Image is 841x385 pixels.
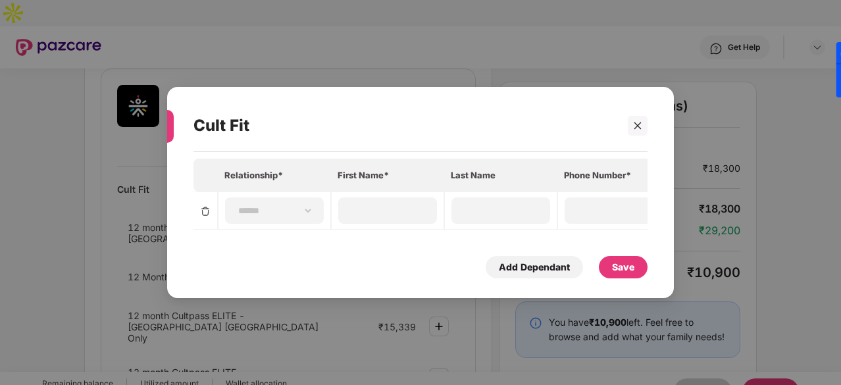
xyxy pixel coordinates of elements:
[331,159,444,192] th: First Name*
[200,206,211,217] img: svg+xml;base64,PHN2ZyBpZD0iRGVsZXRlLTMyeDMyIiB4bWxucz0iaHR0cDovL3d3dy53My5vcmcvMjAwMC9zdmciIHdpZH...
[633,121,642,130] span: close
[557,159,671,192] th: Phone Number*
[218,159,331,192] th: Relationship*
[444,159,557,192] th: Last Name
[193,100,610,151] div: Cult Fit
[499,260,570,274] div: Add Dependant
[612,260,634,274] div: Save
